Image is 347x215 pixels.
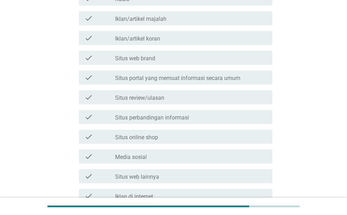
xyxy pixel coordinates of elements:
label: Iklan di internet [115,193,153,200]
label: Situs portal yang memuat informasi secara umum [115,75,240,82]
i: check [84,93,93,102]
i: check [84,14,93,23]
i: check [84,34,93,42]
i: check [84,152,93,161]
label: Situs review/ulasan [115,94,164,102]
label: Situs web brand [115,55,155,62]
label: Situs online shop [115,134,158,141]
i: check [84,172,93,180]
i: check [84,113,93,121]
label: Situs web lainnya [115,173,159,180]
label: Iklan/artikel majalah [115,16,166,23]
i: check [84,192,93,200]
i: check [84,73,93,82]
label: Situs perbandingan informasi [115,114,189,121]
label: Media sosial [115,154,147,161]
i: check [84,133,93,141]
label: Iklan/artikel koran [115,35,160,42]
i: check [84,54,93,62]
